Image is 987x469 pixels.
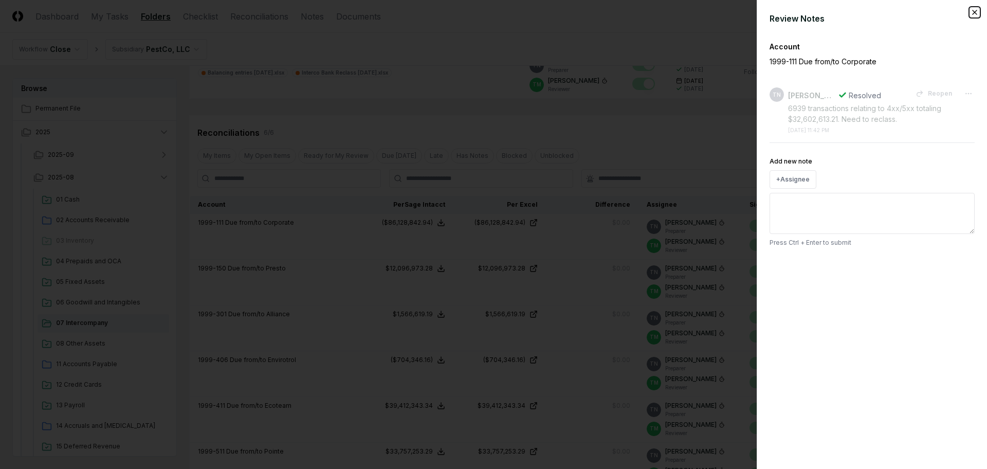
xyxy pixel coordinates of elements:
div: [PERSON_NAME] [788,90,834,101]
p: Press Ctrl + Enter to submit [770,238,975,247]
span: TN [773,91,781,99]
button: Reopen [909,84,958,103]
div: Review Notes [770,12,975,25]
div: Account [770,41,975,52]
p: 1999-111 Due from/to Corporate [770,56,939,67]
label: Add new note [770,157,812,165]
div: 6939 transactions relating to 4xx/5xx totaling $32,602,613.21. Need to reclass. [788,103,975,124]
button: +Assignee [770,170,816,189]
div: Resolved [849,90,881,101]
div: [DATE] 11:42 PM [788,127,829,134]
